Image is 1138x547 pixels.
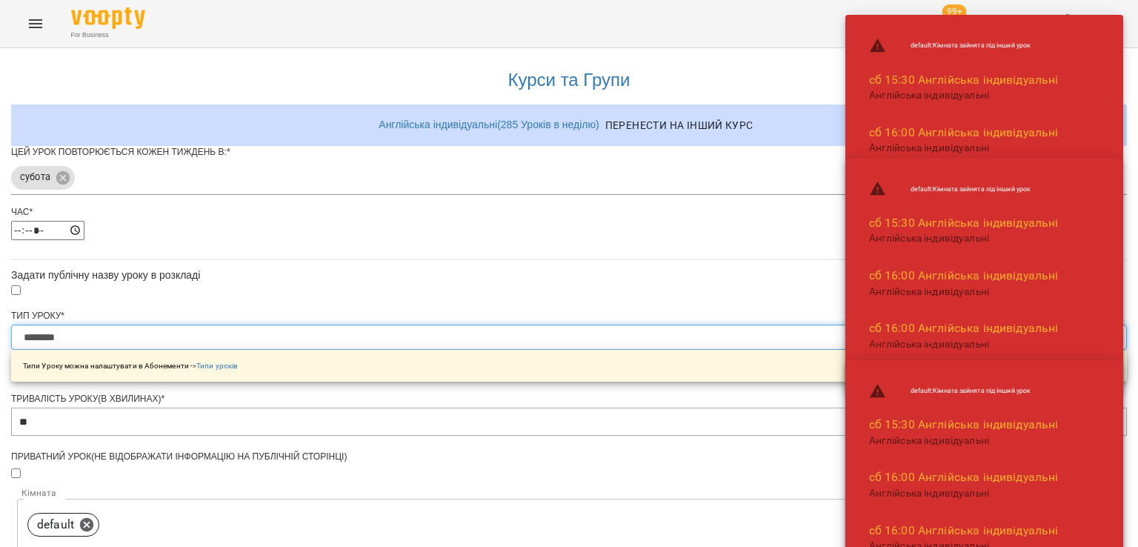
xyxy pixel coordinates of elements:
div: Задати публічну назву уроку в розкладі [11,268,1127,282]
p: default [37,516,74,534]
div: Приватний урок(не відображати інформацію на публічній сторінці) [11,451,1127,463]
p: Англійська індивідуальні [869,88,1059,103]
p: Англійська індивідуальні [869,231,1059,246]
div: Тип Уроку [11,310,1127,322]
a: сб 15:30 Англійська індивідуальні [869,417,1059,431]
li: default : Кімната зайнята під інший урок [857,377,1071,406]
p: Англійська індивідуальні [869,486,1059,501]
button: Перенести на інший курс [599,112,759,139]
span: субота [11,170,59,185]
span: 99+ [942,4,967,19]
li: default : Кімната зайнята під інший урок [857,174,1071,204]
p: Англійська індивідуальні [869,141,1059,156]
div: default [27,513,99,537]
div: Цей урок повторюється кожен тиждень в: [11,146,1127,159]
a: Англійська індивідуальні ( 285 Уроків в неділю ) [379,119,599,130]
a: сб 16:00 Англійська індивідуальні [869,470,1059,484]
p: Англійська індивідуальні [869,285,1059,299]
img: Voopty Logo [71,7,145,29]
a: сб 16:00 Англійська індивідуальні [869,125,1059,139]
p: Англійська індивідуальні [869,434,1059,448]
span: Перенести на інший курс [605,116,753,134]
span: For Business [71,30,145,40]
p: Типи Уроку можна налаштувати в Абонементи -> [23,360,238,371]
li: default : Кімната зайнята під інший урок [857,31,1071,61]
button: Menu [18,6,53,42]
a: Типи уроків [196,362,238,370]
a: сб 16:00 Англійська індивідуальні [869,523,1059,537]
a: сб 16:00 Англійська індивідуальні [869,321,1059,335]
a: сб 15:30 Англійська індивідуальні [869,73,1059,87]
div: Час [11,206,1127,219]
a: сб 15:30 Англійська індивідуальні [869,216,1059,230]
div: субота [11,166,75,190]
div: субота [11,162,1127,195]
a: сб 16:00 Англійська індивідуальні [869,268,1059,282]
div: Тривалість уроку(в хвилинах) [11,393,1127,405]
p: Англійська індивідуальні [869,337,1059,352]
h3: Курси та Групи [19,70,1119,90]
